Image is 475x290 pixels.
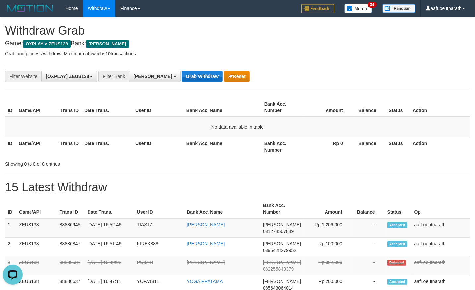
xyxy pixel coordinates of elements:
th: ID [5,199,16,218]
th: Action [410,98,470,117]
td: ZEUS138 [16,256,57,275]
span: [PERSON_NAME] [263,241,301,246]
span: [OXPLAY] ZEUS138 [46,74,89,79]
span: OXPLAY > ZEUS138 [23,40,71,48]
span: Rejected [387,260,406,266]
th: Trans ID [58,98,82,117]
span: [PERSON_NAME] [133,74,172,79]
td: ZEUS138 [16,238,57,256]
td: POIMIN [134,256,184,275]
span: [PERSON_NAME] [263,279,301,284]
td: aafLoeutnarath [412,238,470,256]
td: - [352,218,385,238]
h1: Withdraw Grab [5,24,470,37]
th: Date Trans. [82,98,133,117]
td: 88886581 [57,256,85,275]
td: - [352,238,385,256]
td: No data available in table [5,117,470,137]
img: Feedback.jpg [301,4,334,13]
th: User ID [133,98,184,117]
th: Game/API [16,199,57,218]
th: Bank Acc. Name [184,137,262,156]
span: Accepted [387,241,407,247]
span: 34 [368,2,377,8]
th: Rp 0 [303,137,353,156]
th: Status [385,199,412,218]
th: ID [5,137,16,156]
img: MOTION_logo.png [5,3,55,13]
th: Bank Acc. Number [262,98,303,117]
h4: Game: Bank: [5,40,470,47]
td: TIAS17 [134,218,184,238]
strong: 10 [105,51,111,56]
td: Rp 302,000 [304,256,352,275]
th: User ID [134,199,184,218]
td: Rp 1,206,000 [304,218,352,238]
th: Amount [304,199,352,218]
th: Bank Acc. Name [184,98,262,117]
td: - [352,256,385,275]
td: 88886847 [57,238,85,256]
a: [PERSON_NAME] [187,260,225,265]
div: Filter Website [5,71,41,82]
button: [OXPLAY] ZEUS138 [41,71,97,82]
button: Open LiveChat chat widget [3,3,23,23]
th: User ID [133,137,184,156]
td: [DATE] 16:49:02 [85,256,134,275]
img: panduan.png [382,4,415,13]
th: Balance [353,98,386,117]
th: Status [386,98,410,117]
span: [PERSON_NAME] [86,40,129,48]
th: Balance [352,199,385,218]
th: Status [386,137,410,156]
th: Amount [303,98,353,117]
th: Op [412,199,470,218]
div: Filter Bank [98,71,129,82]
th: Bank Acc. Name [184,199,260,218]
div: Showing 0 to 0 of 0 entries [5,158,193,167]
th: Bank Acc. Number [260,199,304,218]
button: Grab Withdraw [182,71,222,82]
th: Trans ID [57,199,85,218]
td: 1 [5,218,16,238]
th: Game/API [16,137,58,156]
h1: 15 Latest Withdraw [5,181,470,194]
a: YOGA PRATAMA [187,279,223,284]
td: 88886945 [57,218,85,238]
th: Balance [353,137,386,156]
span: Accepted [387,222,407,228]
p: Grab and process withdraw. Maximum allowed is transactions. [5,50,470,57]
td: 3 [5,256,16,275]
td: [DATE] 16:52:46 [85,218,134,238]
button: [PERSON_NAME] [129,71,180,82]
td: aafLoeutnarath [412,256,470,275]
th: Game/API [16,98,58,117]
th: Date Trans. [85,199,134,218]
td: ZEUS138 [16,218,57,238]
span: Copy 0895428279952 to clipboard [263,248,296,253]
a: [PERSON_NAME] [187,222,225,227]
a: [PERSON_NAME] [187,241,225,246]
th: Date Trans. [82,137,133,156]
img: Button%20Memo.svg [344,4,372,13]
td: aafLoeutnarath [412,218,470,238]
span: [PERSON_NAME] [263,222,301,227]
td: [DATE] 16:51:46 [85,238,134,256]
th: ID [5,98,16,117]
td: 2 [5,238,16,256]
button: Reset [224,71,250,82]
th: Action [410,137,470,156]
span: [PERSON_NAME] [263,260,301,265]
span: Accepted [387,279,407,285]
span: Copy 081274507849 to clipboard [263,229,294,234]
td: KIREK888 [134,238,184,256]
th: Trans ID [58,137,82,156]
td: Rp 100,000 [304,238,352,256]
th: Bank Acc. Number [262,137,303,156]
span: Copy 082255843379 to clipboard [263,266,294,272]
